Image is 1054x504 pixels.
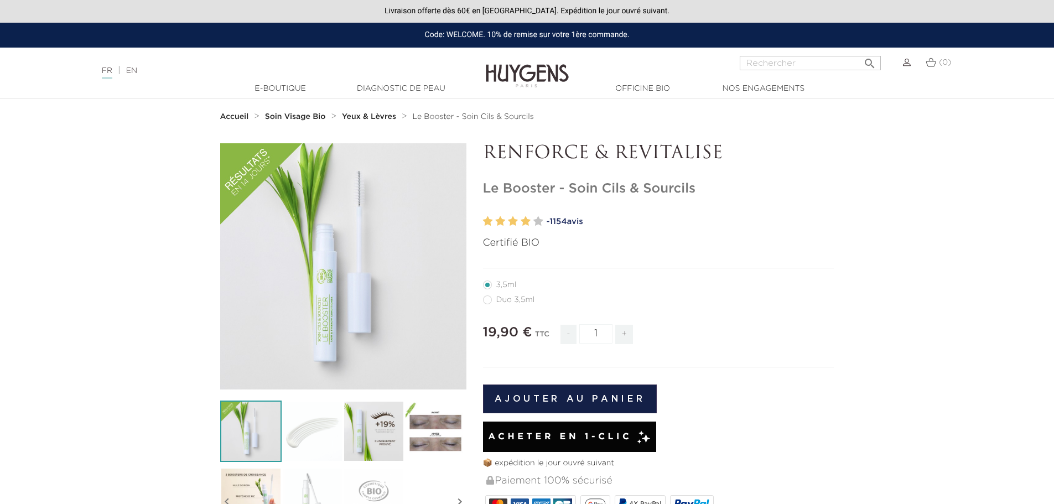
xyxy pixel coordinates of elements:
[521,214,531,230] label: 4
[508,214,518,230] label: 3
[483,458,834,469] p: 📦 expédition le jour ouvré suivant
[486,476,494,485] img: Paiement 100% sécurisé
[483,326,532,339] span: 19,90 €
[860,53,880,67] button: 
[863,54,876,67] i: 
[483,143,834,164] p: RENFORCE & REVITALISE
[939,59,951,66] span: (0)
[483,214,493,230] label: 1
[740,56,881,70] input: Rechercher
[346,83,456,95] a: Diagnostic de peau
[220,401,282,462] img: Le Booster - Soin Cils & Sourcils
[265,112,329,121] a: Soin Visage Bio
[535,323,549,352] div: TTC
[225,83,336,95] a: E-Boutique
[96,64,431,77] div: |
[588,83,698,95] a: Officine Bio
[126,67,137,75] a: EN
[708,83,819,95] a: Nos engagements
[483,385,657,413] button: Ajouter au panier
[485,469,834,493] div: Paiement 100% sécurisé
[486,46,569,89] img: Huygens
[549,217,567,226] span: 1154
[412,112,533,121] a: Le Booster - Soin Cils & Sourcils
[615,325,633,344] span: +
[483,295,548,304] label: Duo 3,5ml
[220,112,251,121] a: Accueil
[495,214,505,230] label: 2
[412,113,533,121] span: Le Booster - Soin Cils & Sourcils
[342,112,399,121] a: Yeux & Lèvres
[220,113,249,121] strong: Accueil
[560,325,576,344] span: -
[342,113,396,121] strong: Yeux & Lèvres
[547,214,834,230] a: -1154avis
[533,214,543,230] label: 5
[483,280,530,289] label: 3,5ml
[102,67,112,79] a: FR
[265,113,326,121] strong: Soin Visage Bio
[483,181,834,197] h1: Le Booster - Soin Cils & Sourcils
[579,324,612,344] input: Quantité
[483,236,834,251] p: Certifié BIO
